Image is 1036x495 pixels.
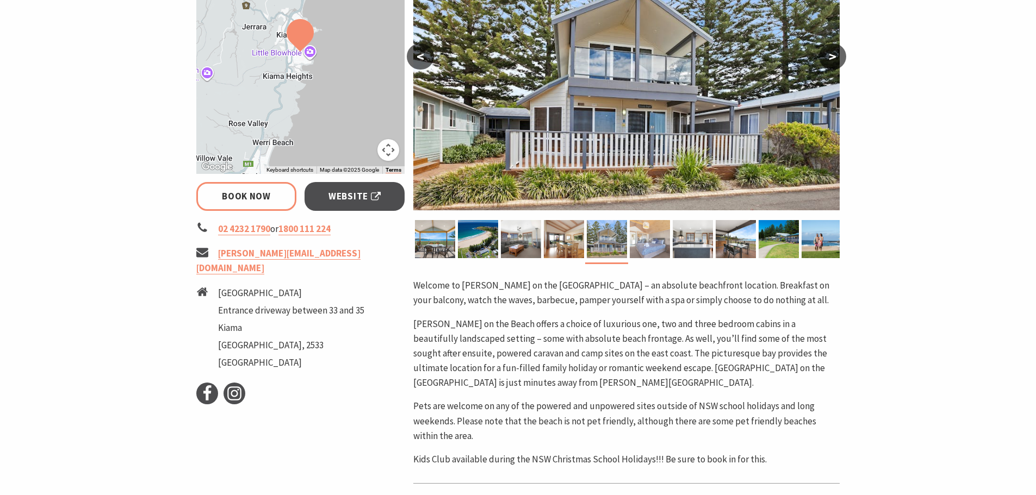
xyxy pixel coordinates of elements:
[218,223,270,235] a: 02 4232 1790
[196,222,405,236] li: or
[305,182,405,211] a: Website
[377,139,399,161] button: Map camera controls
[415,220,455,258] img: Kendalls on the Beach Holiday Park
[544,220,584,258] img: Kendalls on the Beach Holiday Park
[413,452,840,467] p: Kids Club available during the NSW Christmas School Holidays!!! Be sure to book in for this.
[407,43,434,70] button: <
[413,317,840,391] p: [PERSON_NAME] on the Beach offers a choice of luxurious one, two and three bedroom cabins in a be...
[278,223,331,235] a: 1800 111 224
[328,189,381,204] span: Website
[266,166,313,174] button: Keyboard shortcuts
[320,167,379,173] span: Map data ©2025 Google
[386,167,401,173] a: Terms (opens in new tab)
[759,220,799,258] img: Beachfront cabins at Kendalls on the Beach Holiday Park
[501,220,541,258] img: Lounge room in Cabin 12
[802,220,842,258] img: Kendalls Beach
[587,220,627,258] img: Kendalls on the Beach Holiday Park
[218,303,364,318] li: Entrance driveway between 33 and 35
[673,220,713,258] img: Full size kitchen in Cabin 12
[413,278,840,308] p: Welcome to [PERSON_NAME] on the [GEOGRAPHIC_DATA] – an absolute beachfront location. Breakfast on...
[819,43,846,70] button: >
[196,247,361,274] a: [PERSON_NAME][EMAIL_ADDRESS][DOMAIN_NAME]
[199,160,235,174] a: Open this area in Google Maps (opens a new window)
[199,160,235,174] img: Google
[196,182,297,211] a: Book Now
[630,220,670,258] img: Kendalls on the Beach Holiday Park
[218,355,364,370] li: [GEOGRAPHIC_DATA]
[716,220,756,258] img: Enjoy the beachfront view in Cabin 12
[218,321,364,335] li: Kiama
[218,338,364,353] li: [GEOGRAPHIC_DATA], 2533
[458,220,498,258] img: Aerial view of Kendalls on the Beach Holiday Park
[413,399,840,443] p: Pets are welcome on any of the powered and unpowered sites outside of NSW school holidays and lon...
[218,286,364,300] li: [GEOGRAPHIC_DATA]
